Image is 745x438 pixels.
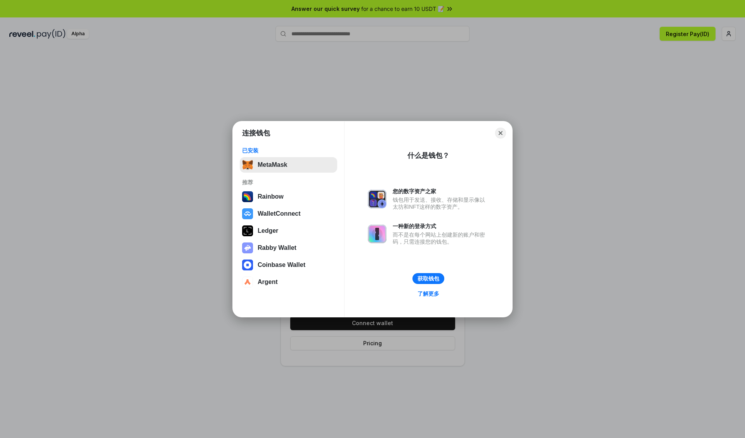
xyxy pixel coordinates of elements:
[393,231,489,245] div: 而不是在每个网站上创建新的账户和密码，只需连接您的钱包。
[412,273,444,284] button: 获取钱包
[258,244,296,251] div: Rabby Wallet
[258,210,301,217] div: WalletConnect
[495,128,506,138] button: Close
[242,128,270,138] h1: 连接钱包
[393,223,489,230] div: 一种新的登录方式
[242,208,253,219] img: svg+xml,%3Csvg%20width%3D%2228%22%20height%3D%2228%22%20viewBox%3D%220%200%2028%2028%22%20fill%3D...
[418,290,439,297] div: 了解更多
[240,157,337,173] button: MetaMask
[240,240,337,256] button: Rabby Wallet
[413,289,444,299] a: 了解更多
[418,275,439,282] div: 获取钱包
[242,225,253,236] img: svg+xml,%3Csvg%20xmlns%3D%22http%3A%2F%2Fwww.w3.org%2F2000%2Fsvg%22%20width%3D%2228%22%20height%3...
[242,159,253,170] img: svg+xml,%3Csvg%20fill%3D%22none%22%20height%3D%2233%22%20viewBox%3D%220%200%2035%2033%22%20width%...
[240,223,337,239] button: Ledger
[242,260,253,270] img: svg+xml,%3Csvg%20width%3D%2228%22%20height%3D%2228%22%20viewBox%3D%220%200%2028%2028%22%20fill%3D...
[368,190,386,208] img: svg+xml,%3Csvg%20xmlns%3D%22http%3A%2F%2Fwww.w3.org%2F2000%2Fsvg%22%20fill%3D%22none%22%20viewBox...
[258,227,278,234] div: Ledger
[242,242,253,253] img: svg+xml,%3Csvg%20xmlns%3D%22http%3A%2F%2Fwww.w3.org%2F2000%2Fsvg%22%20fill%3D%22none%22%20viewBox...
[407,151,449,160] div: 什么是钱包？
[258,193,284,200] div: Rainbow
[240,206,337,222] button: WalletConnect
[393,188,489,195] div: 您的数字资产之家
[240,274,337,290] button: Argent
[393,196,489,210] div: 钱包用于发送、接收、存储和显示像以太坊和NFT这样的数字资产。
[242,277,253,287] img: svg+xml,%3Csvg%20width%3D%2228%22%20height%3D%2228%22%20viewBox%3D%220%200%2028%2028%22%20fill%3D...
[242,191,253,202] img: svg+xml,%3Csvg%20width%3D%22120%22%20height%3D%22120%22%20viewBox%3D%220%200%20120%20120%22%20fil...
[258,161,287,168] div: MetaMask
[368,225,386,243] img: svg+xml,%3Csvg%20xmlns%3D%22http%3A%2F%2Fwww.w3.org%2F2000%2Fsvg%22%20fill%3D%22none%22%20viewBox...
[240,189,337,204] button: Rainbow
[242,179,335,186] div: 推荐
[242,147,335,154] div: 已安装
[240,257,337,273] button: Coinbase Wallet
[258,261,305,268] div: Coinbase Wallet
[258,279,278,286] div: Argent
